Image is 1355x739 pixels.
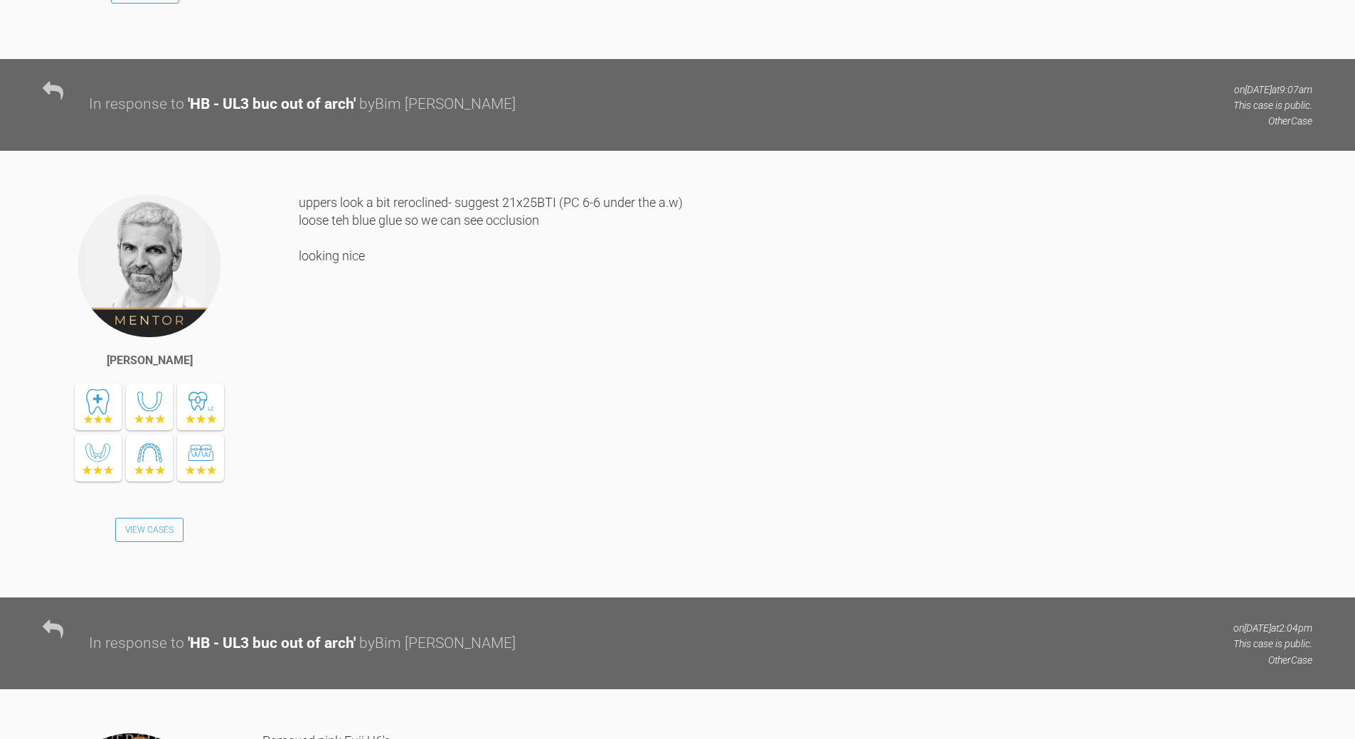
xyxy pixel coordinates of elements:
p: This case is public. [1233,636,1312,652]
a: View Cases [115,518,184,542]
p: on [DATE] at 2:04pm [1233,620,1312,636]
p: Other Case [1233,113,1312,129]
div: by Bim [PERSON_NAME] [359,92,516,117]
div: [PERSON_NAME] [107,351,193,370]
div: by Bim [PERSON_NAME] [359,632,516,656]
p: This case is public. [1233,97,1312,113]
p: Other Case [1233,652,1312,668]
div: In response to [89,92,184,117]
p: on [DATE] at 9:07am [1233,82,1312,97]
div: uppers look a bit reroclined- suggest 21x25BTI (PC 6-6 under the a.w) loose teh blue glue so we c... [299,193,1312,576]
img: Ross Hobson [77,193,222,339]
div: In response to [89,632,184,656]
div: ' HB - UL3 buc out of arch ' [188,92,356,117]
div: ' HB - UL3 buc out of arch ' [188,632,356,656]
